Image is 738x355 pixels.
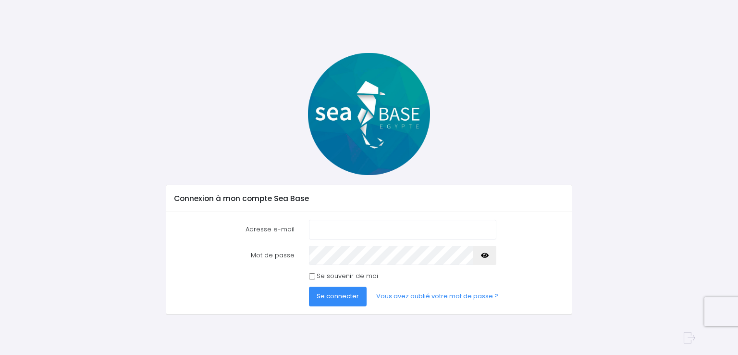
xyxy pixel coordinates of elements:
button: Se connecter [309,287,367,306]
a: Vous avez oublié votre mot de passe ? [369,287,506,306]
label: Se souvenir de moi [317,271,378,281]
div: Connexion à mon compte Sea Base [166,185,571,212]
label: Mot de passe [167,246,302,265]
label: Adresse e-mail [167,220,302,239]
span: Se connecter [317,292,359,301]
